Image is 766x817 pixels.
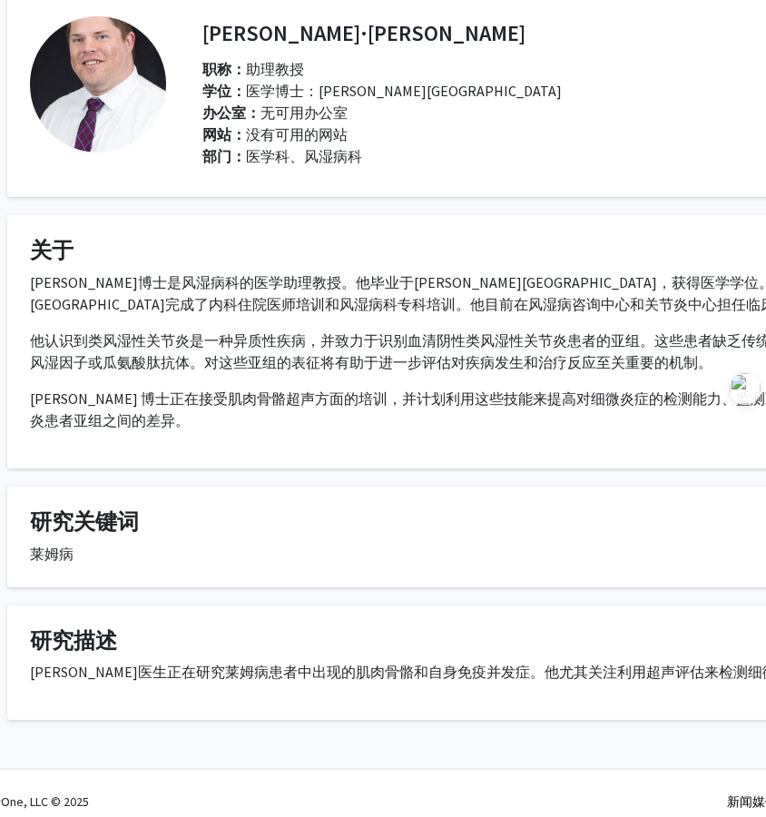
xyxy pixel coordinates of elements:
font: 助理教授 [246,60,304,78]
font: 医学科、风湿病科 [246,147,362,165]
font: 部门： [202,147,246,165]
font: 研究关键词 [30,507,139,536]
font: 办公室： [202,103,260,122]
font: 学位： [202,82,246,100]
font: 关于 [30,236,74,264]
font: 职称： [202,60,246,78]
font: 网站： [202,125,246,143]
iframe: 聊天 [14,735,77,803]
font: 研究描述 [30,626,117,655]
img: 个人资料图片 [30,16,166,153]
font: [PERSON_NAME]·[PERSON_NAME] [202,19,525,47]
font: 莱姆病 [30,545,74,563]
font: 无可用办公室 [260,103,348,122]
font: 没有可用的网站 [246,125,348,143]
font: 医学博士：[PERSON_NAME][GEOGRAPHIC_DATA] [246,82,562,100]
